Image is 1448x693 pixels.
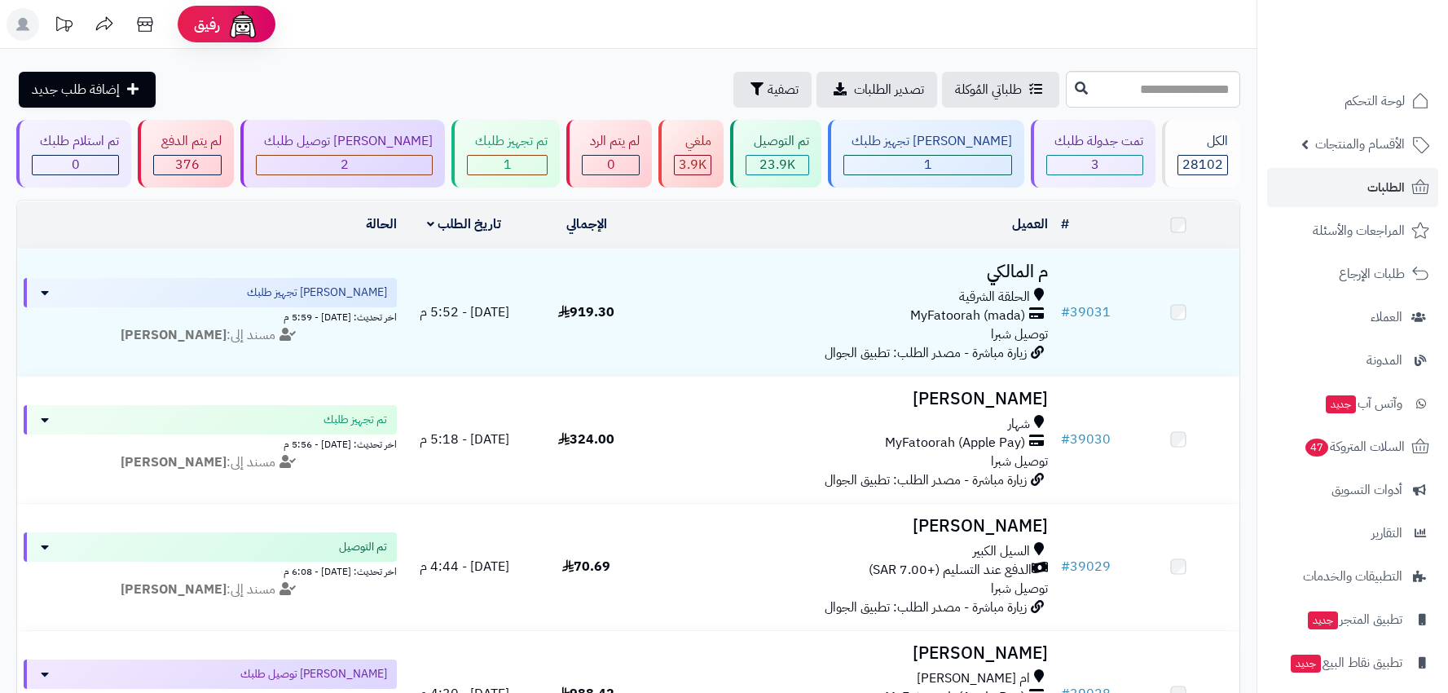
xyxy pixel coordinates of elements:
[759,155,795,174] span: 23.9K
[885,434,1025,452] span: MyFatoorah (Apple Pay)
[1061,430,1070,449] span: #
[1345,90,1405,113] span: لوحة التحكم
[1291,655,1321,673] span: جديد
[1267,643,1438,682] a: تطبيق نقاط البيعجديد
[11,326,409,345] div: مسند إلى:
[366,214,397,234] a: الحالة
[1047,156,1142,174] div: 3
[869,561,1032,580] span: الدفع عند التسليم (+7.00 SAR)
[1061,430,1111,449] a: #39030
[32,80,120,99] span: إضافة طلب جديد
[768,80,799,99] span: تصفية
[1324,392,1402,415] span: وآتس آب
[427,214,501,234] a: تاريخ الطلب
[558,302,614,322] span: 919.30
[468,156,547,174] div: 1
[237,120,448,188] a: [PERSON_NAME] توصيل طلبك 2
[746,156,808,174] div: 23855
[1315,133,1405,156] span: الأقسام والمنتجات
[1337,37,1433,71] img: logo-2.png
[562,557,610,576] span: 70.69
[1267,82,1438,121] a: لوحة التحكم
[11,453,409,472] div: مسند إلى:
[32,132,119,151] div: تم استلام طلبك
[1061,214,1069,234] a: #
[654,644,1049,663] h3: [PERSON_NAME]
[1313,219,1405,242] span: المراجعات والأسئلة
[420,430,509,449] span: [DATE] - 5:18 م
[655,120,727,188] a: ملغي 3.9K
[1267,384,1438,423] a: وآتس آبجديد
[121,452,227,472] strong: [PERSON_NAME]
[1061,302,1111,322] a: #39031
[1028,120,1159,188] a: تمت جدولة طلبك 3
[323,412,387,428] span: تم تجهيز طلبك
[194,15,220,34] span: رفيق
[654,263,1049,281] h3: م المالكي
[1331,479,1402,501] span: أدوات التسويق
[563,120,655,188] a: لم يتم الرد 0
[154,156,221,174] div: 376
[1046,132,1143,151] div: تمت جدولة طلبك
[843,132,1012,151] div: [PERSON_NAME] تجهيز طلبك
[1306,608,1402,631] span: تطبيق المتجر
[1267,341,1438,380] a: المدونة
[816,72,937,108] a: تصدير الطلبات
[1267,168,1438,207] a: الطلبات
[1159,120,1243,188] a: الكل28102
[121,580,227,599] strong: [PERSON_NAME]
[1305,439,1329,457] span: 47
[134,120,237,188] a: لم يتم الدفع 376
[1303,565,1402,588] span: التطبيقات والخدمات
[973,542,1030,561] span: السيل الكبير
[420,557,509,576] span: [DATE] - 4:44 م
[72,155,80,174] span: 0
[1182,155,1223,174] span: 28102
[1267,211,1438,250] a: المراجعات والأسئلة
[24,307,397,324] div: اخر تحديث: [DATE] - 5:59 م
[1339,263,1405,285] span: طلبات الإرجاع
[955,80,1022,99] span: طلباتي المُوكلة
[227,8,259,41] img: ai-face.png
[1008,415,1030,434] span: شهار
[727,120,825,188] a: تم التوصيل 23.9K
[1267,514,1438,553] a: التقارير
[448,120,563,188] a: تم تجهيز طلبك 1
[675,156,711,174] div: 3864
[247,285,387,301] span: [PERSON_NAME] تجهيز طلبك
[1267,600,1438,639] a: تطبيق المتجرجديد
[1091,155,1099,174] span: 3
[1304,435,1405,458] span: السلات المتروكة
[257,156,432,174] div: 2
[825,120,1028,188] a: [PERSON_NAME] تجهيز طلبك 1
[1371,522,1402,545] span: التقارير
[504,155,512,174] span: 1
[825,470,1027,490] span: زيارة مباشرة - مصدر الطلب: تطبيق الجوال
[854,80,924,99] span: تصدير الطلبات
[467,132,548,151] div: تم تجهيز طلبك
[240,666,387,682] span: [PERSON_NAME] توصيل طلبك
[1267,254,1438,294] a: طلبات الإرجاع
[11,580,409,599] div: مسند إلى:
[924,155,932,174] span: 1
[175,155,200,174] span: 376
[959,288,1030,307] span: الحلقة الشرقية
[420,302,509,322] span: [DATE] - 5:52 م
[991,324,1048,344] span: توصيل شبرا
[1267,298,1438,337] a: العملاء
[121,325,227,345] strong: [PERSON_NAME]
[654,517,1049,536] h3: [PERSON_NAME]
[33,156,118,174] div: 0
[341,155,349,174] span: 2
[583,156,639,174] div: 0
[1061,557,1070,576] span: #
[24,435,397,452] div: اخر تحديث: [DATE] - 5:56 م
[1367,176,1405,199] span: الطلبات
[674,132,711,151] div: ملغي
[256,132,433,151] div: [PERSON_NAME] توصيل طلبك
[733,72,812,108] button: تصفية
[1289,651,1402,674] span: تطبيق نقاط البيع
[153,132,222,151] div: لم يتم الدفع
[566,214,607,234] a: الإجمالي
[1177,132,1228,151] div: الكل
